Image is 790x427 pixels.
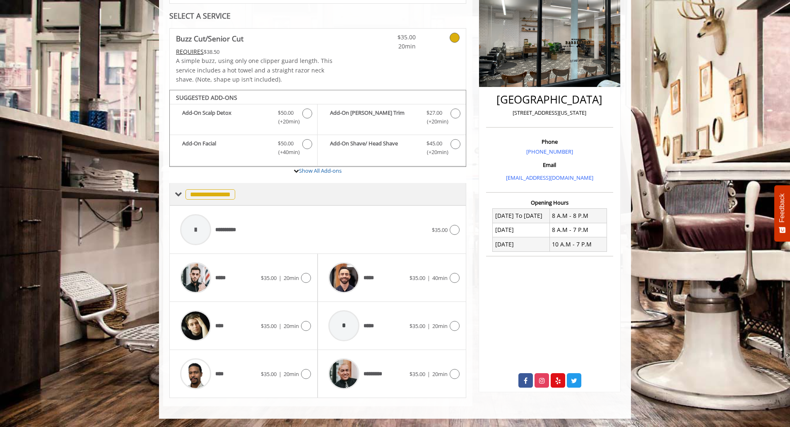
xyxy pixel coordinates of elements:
label: Add-On Facial [174,139,313,159]
span: $50.00 [278,109,294,117]
b: Buzz Cut/Senior Cut [176,33,243,44]
td: 10 A.M - 7 P.M [549,237,607,251]
span: $50.00 [278,139,294,148]
span: $35.00 [409,322,425,330]
label: Add-On Scalp Detox [174,109,313,128]
td: 8 A.M - 7 P.M [549,223,607,237]
span: 20min [284,274,299,282]
button: Feedback - Show survey [774,185,790,241]
span: 20min [284,322,299,330]
td: 8 A.M - 8 P.M [549,209,607,223]
span: This service needs some Advance to be paid before we block your appointment [176,48,204,55]
span: | [279,370,282,378]
span: $35.00 [261,322,277,330]
span: | [279,322,282,330]
span: 20min [284,370,299,378]
div: Buzz Cut/Senior Cut Add-onS [169,90,466,167]
a: [PHONE_NUMBER] [526,148,573,155]
span: 40min [432,274,448,282]
span: $35.00 [409,274,425,282]
b: Add-On Scalp Detox [182,109,270,126]
span: (+20min ) [422,148,446,157]
span: | [427,370,430,378]
td: [DATE] [493,223,550,237]
b: Add-On Shave/ Head Shave [330,139,418,157]
p: [STREET_ADDRESS][US_STATE] [488,109,611,117]
b: Add-On [PERSON_NAME] Trim [330,109,418,126]
b: SUGGESTED ADD-ONS [176,94,237,101]
span: 20min [367,42,416,51]
span: (+20min ) [274,117,298,126]
a: Show All Add-ons [299,167,342,174]
span: $35.00 [261,274,277,282]
h3: Email [488,162,611,168]
h3: Phone [488,139,611,145]
b: Add-On Facial [182,139,270,157]
div: $38.50 [176,47,342,56]
h2: [GEOGRAPHIC_DATA] [488,94,611,106]
span: | [279,274,282,282]
span: $45.00 [426,139,442,148]
div: SELECT A SERVICE [169,12,466,20]
p: A simple buzz, using only one clipper guard length. This service includes a hot towel and a strai... [176,56,342,84]
span: $35.00 [432,226,448,234]
span: | [427,274,430,282]
span: (+40min ) [274,148,298,157]
td: [DATE] [493,237,550,251]
span: $27.00 [426,109,442,117]
span: Feedback [778,193,786,222]
a: [EMAIL_ADDRESS][DOMAIN_NAME] [506,174,593,181]
h3: Opening Hours [486,200,613,205]
label: Add-On Beard Trim [322,109,461,128]
span: (+20min ) [422,117,446,126]
span: $35.00 [261,370,277,378]
td: [DATE] To [DATE] [493,209,550,223]
span: | [427,322,430,330]
span: $35.00 [367,33,416,42]
span: 20min [432,370,448,378]
label: Add-On Shave/ Head Shave [322,139,461,159]
span: 20min [432,322,448,330]
span: $35.00 [409,370,425,378]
